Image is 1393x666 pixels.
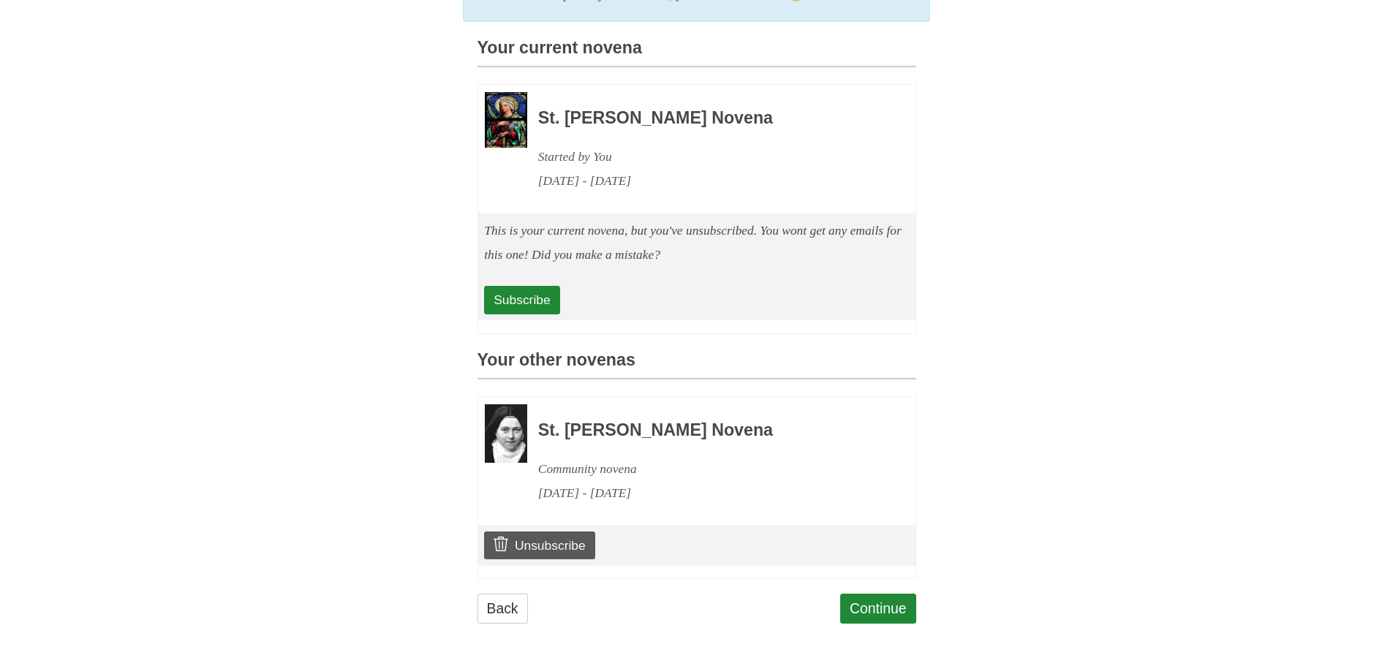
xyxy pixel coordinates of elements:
h3: Your other novenas [477,351,916,379]
h3: St. [PERSON_NAME] Novena [538,109,876,128]
img: Novena image [485,92,527,148]
div: Started by You [538,145,876,169]
h3: Your current novena [477,39,916,67]
div: Community novena [538,457,876,481]
img: Novena image [485,404,527,463]
a: Subscribe [484,286,559,314]
a: Continue [840,594,916,624]
div: [DATE] - [DATE] [538,481,876,505]
em: This is your current novena, but you've unsubscribed. You wont get any emails for this one! Did y... [484,223,902,262]
a: Unsubscribe [484,531,594,559]
a: Back [477,594,528,624]
div: [DATE] - [DATE] [538,169,876,193]
h3: St. [PERSON_NAME] Novena [538,421,876,440]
